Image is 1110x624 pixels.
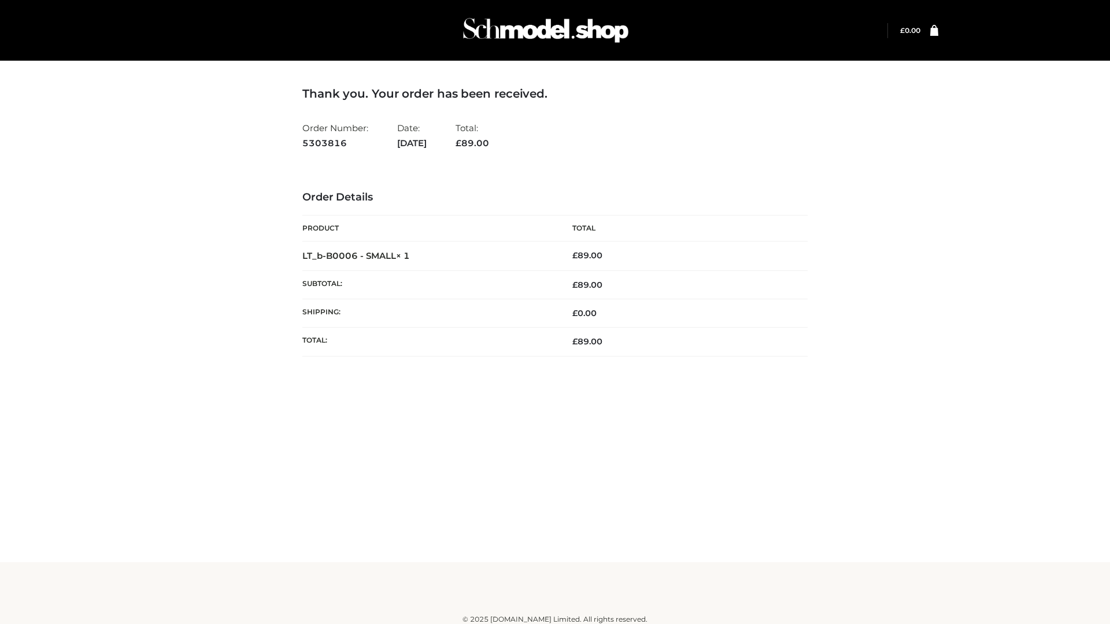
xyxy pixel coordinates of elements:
span: 89.00 [572,280,602,290]
th: Subtotal: [302,270,555,299]
strong: [DATE] [397,136,427,151]
th: Product [302,216,555,242]
li: Date: [397,118,427,153]
strong: × 1 [396,250,410,261]
span: 89.00 [456,138,489,148]
bdi: 0.00 [572,308,597,318]
bdi: 0.00 [900,26,920,35]
span: £ [572,280,578,290]
span: £ [572,336,578,347]
span: £ [572,308,578,318]
strong: LT_b-B0006 - SMALL [302,250,410,261]
h3: Order Details [302,191,808,204]
th: Total: [302,328,555,356]
strong: 5303816 [302,136,368,151]
span: £ [900,26,905,35]
li: Total: [456,118,489,153]
li: Order Number: [302,118,368,153]
span: 89.00 [572,336,602,347]
span: £ [456,138,461,148]
h3: Thank you. Your order has been received. [302,87,808,101]
th: Total [555,216,808,242]
bdi: 89.00 [572,250,602,261]
a: £0.00 [900,26,920,35]
img: Schmodel Admin 964 [459,8,632,53]
span: £ [572,250,578,261]
th: Shipping: [302,299,555,328]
